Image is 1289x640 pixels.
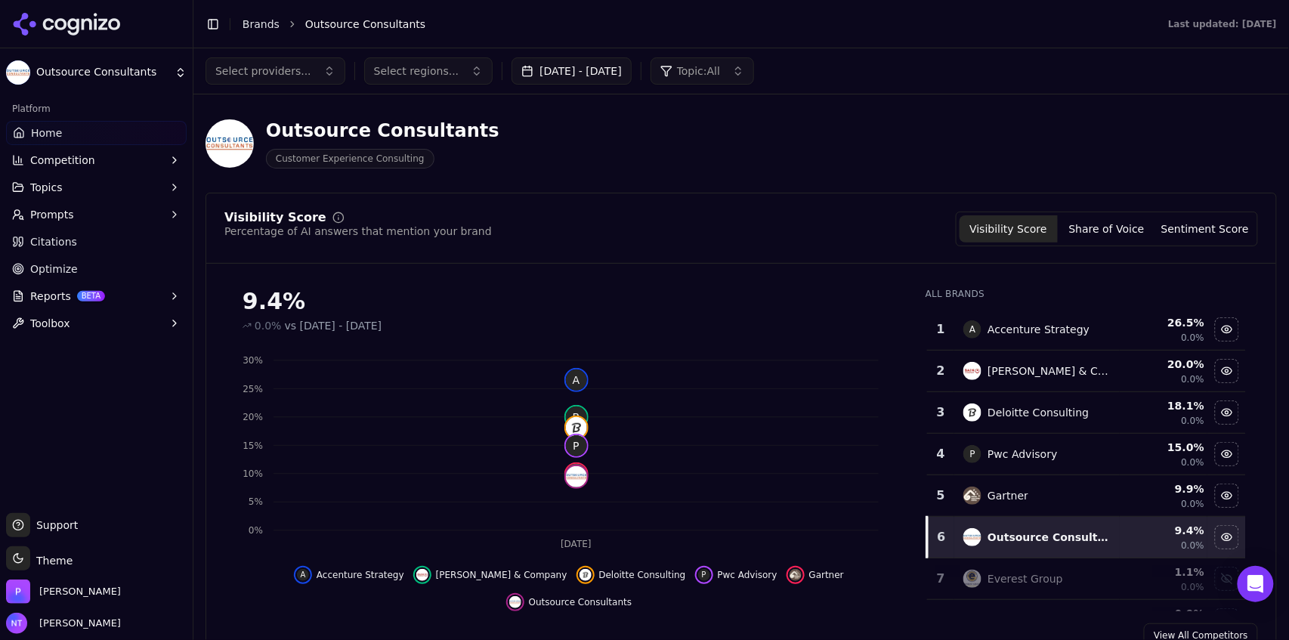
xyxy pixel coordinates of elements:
[933,362,948,380] div: 2
[266,149,434,169] span: Customer Experience Consulting
[566,466,587,487] img: outsource consultants
[249,497,263,508] tspan: 5%
[698,569,710,581] span: P
[1123,398,1204,413] div: 18.1 %
[243,288,895,315] div: 9.4%
[255,318,282,333] span: 0.0%
[6,230,187,254] a: Citations
[599,569,686,581] span: Deloitte Consulting
[1182,456,1205,468] span: 0.0%
[787,566,844,584] button: Hide gartner data
[790,569,802,581] img: gartner
[963,528,981,546] img: outsource consultants
[809,569,844,581] span: Gartner
[416,569,428,581] img: bain & company
[30,518,78,533] span: Support
[1123,315,1204,330] div: 26.5 %
[6,580,30,604] img: Perrill
[1182,373,1205,385] span: 0.0%
[6,613,121,634] button: Open user button
[6,203,187,227] button: Prompts
[6,60,30,85] img: Outsource Consultants
[988,530,1110,545] div: Outsource Consultants
[566,407,587,428] span: B
[506,593,632,611] button: Hide outsource consultants data
[988,405,1089,420] div: Deloitte Consulting
[1123,357,1204,372] div: 20.0 %
[1182,581,1205,593] span: 0.0%
[224,224,492,239] div: Percentage of AI answers that mention your brand
[1215,317,1239,342] button: Hide accenture strategy data
[1123,523,1204,538] div: 9.4 %
[933,320,948,339] div: 1
[317,569,404,581] span: Accenture Strategy
[266,119,499,143] div: Outsource Consultants
[243,384,263,394] tspan: 25%
[243,17,1138,32] nav: breadcrumb
[224,212,326,224] div: Visibility Score
[988,322,1090,337] div: Accenture Strategy
[512,57,632,85] button: [DATE] - [DATE]
[1182,498,1205,510] span: 0.0%
[988,447,1057,462] div: Pwc Advisory
[1215,484,1239,508] button: Hide gartner data
[30,289,71,304] span: Reports
[677,63,720,79] span: Topic: All
[39,585,121,598] span: Perrill
[243,468,263,479] tspan: 10%
[30,261,78,277] span: Optimize
[1182,332,1205,344] span: 0.0%
[1123,440,1204,455] div: 15.0 %
[1238,566,1274,602] div: Open Intercom Messenger
[30,180,63,195] span: Topics
[566,435,587,456] span: P
[30,555,73,567] span: Theme
[1215,442,1239,466] button: Hide pwc advisory data
[933,487,948,505] div: 5
[436,569,567,581] span: [PERSON_NAME] & Company
[6,97,187,121] div: Platform
[6,257,187,281] a: Optimize
[1156,215,1254,243] button: Sentiment Score
[6,311,187,335] button: Toolbox
[1123,564,1204,580] div: 1.1 %
[933,445,948,463] div: 4
[1123,481,1204,496] div: 9.9 %
[1123,606,1204,621] div: 0.9 %
[963,362,981,380] img: bain & company
[927,351,1246,392] tr: 2bain & company[PERSON_NAME] & Company20.0%0.0%Hide bain & company data
[963,487,981,505] img: gartner
[963,320,981,339] span: A
[576,566,686,584] button: Hide deloitte consulting data
[1215,608,1239,632] button: Show nelsonhall data
[963,570,981,588] img: everest group
[933,403,948,422] div: 3
[695,566,777,584] button: Hide pwc advisory data
[413,566,567,584] button: Hide bain & company data
[77,291,105,301] span: BETA
[566,464,587,485] img: gartner
[294,566,404,584] button: Hide accenture strategy data
[33,617,121,630] span: [PERSON_NAME]
[927,434,1246,475] tr: 4PPwc Advisory15.0%0.0%Hide pwc advisory data
[529,596,632,608] span: Outsource Consultants
[1215,359,1239,383] button: Hide bain & company data
[1215,567,1239,591] button: Show everest group data
[249,525,263,536] tspan: 0%
[988,363,1110,379] div: [PERSON_NAME] & Company
[1215,525,1239,549] button: Hide outsource consultants data
[963,445,981,463] span: P
[30,207,74,222] span: Prompts
[243,355,263,366] tspan: 30%
[935,528,948,546] div: 6
[6,148,187,172] button: Competition
[1182,540,1205,552] span: 0.0%
[1058,215,1156,243] button: Share of Voice
[1182,415,1205,427] span: 0.0%
[30,234,77,249] span: Citations
[509,596,521,608] img: outsource consultants
[31,125,62,141] span: Home
[6,284,187,308] button: ReportsBETA
[30,316,70,331] span: Toolbox
[963,403,981,422] img: deloitte consulting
